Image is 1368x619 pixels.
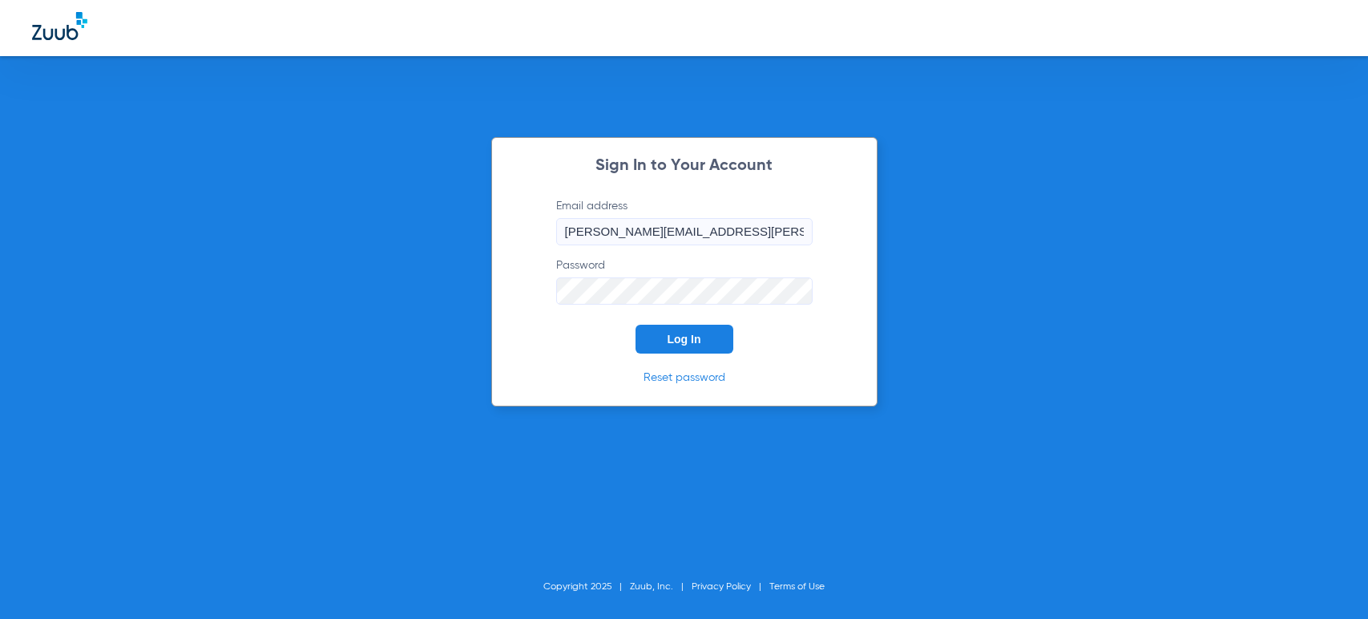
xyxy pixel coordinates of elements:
input: Password [556,277,813,305]
a: Privacy Policy [692,582,751,592]
button: Log In [636,325,733,354]
li: Zuub, Inc. [630,579,692,595]
a: Reset password [644,372,725,383]
label: Email address [556,198,813,245]
iframe: Chat Widget [1288,542,1368,619]
li: Copyright 2025 [543,579,630,595]
label: Password [556,257,813,305]
span: Log In [668,333,701,346]
input: Email address [556,218,813,245]
img: Zuub Logo [32,12,87,40]
a: Terms of Use [769,582,825,592]
h2: Sign In to Your Account [532,158,837,174]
